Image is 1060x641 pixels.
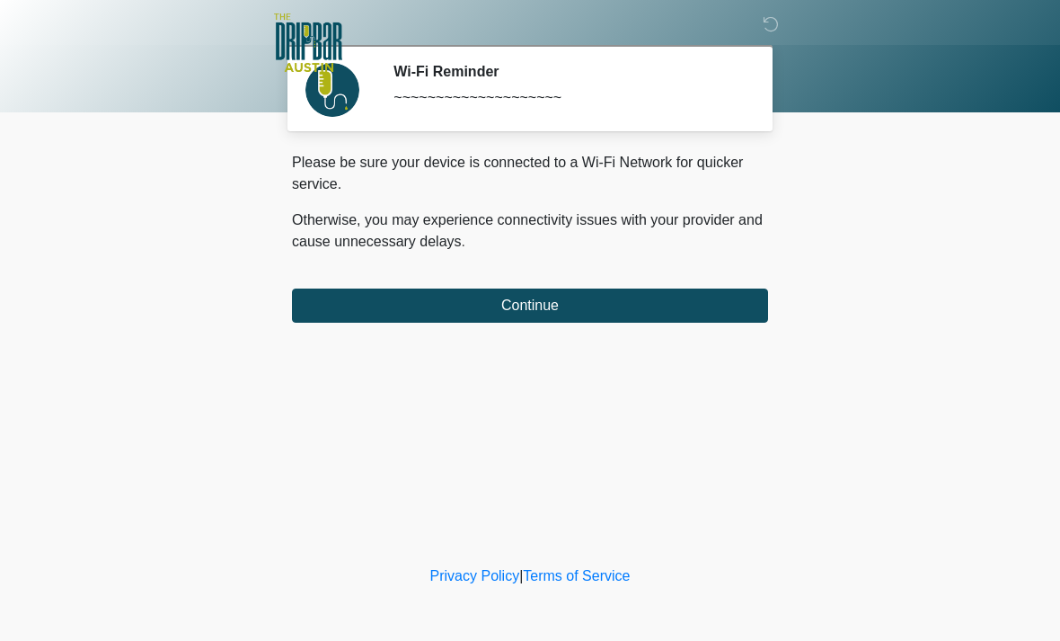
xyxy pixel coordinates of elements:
[462,234,465,249] span: .
[519,568,523,583] a: |
[430,568,520,583] a: Privacy Policy
[292,209,768,253] p: Otherwise, you may experience connectivity issues with your provider and cause unnecessary delays
[393,87,741,109] div: ~~~~~~~~~~~~~~~~~~~~
[305,63,359,117] img: Agent Avatar
[292,152,768,195] p: Please be sure your device is connected to a Wi-Fi Network for quicker service.
[292,289,768,323] button: Continue
[523,568,630,583] a: Terms of Service
[274,13,342,72] img: The DRIPBaR - Austin The Domain Logo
